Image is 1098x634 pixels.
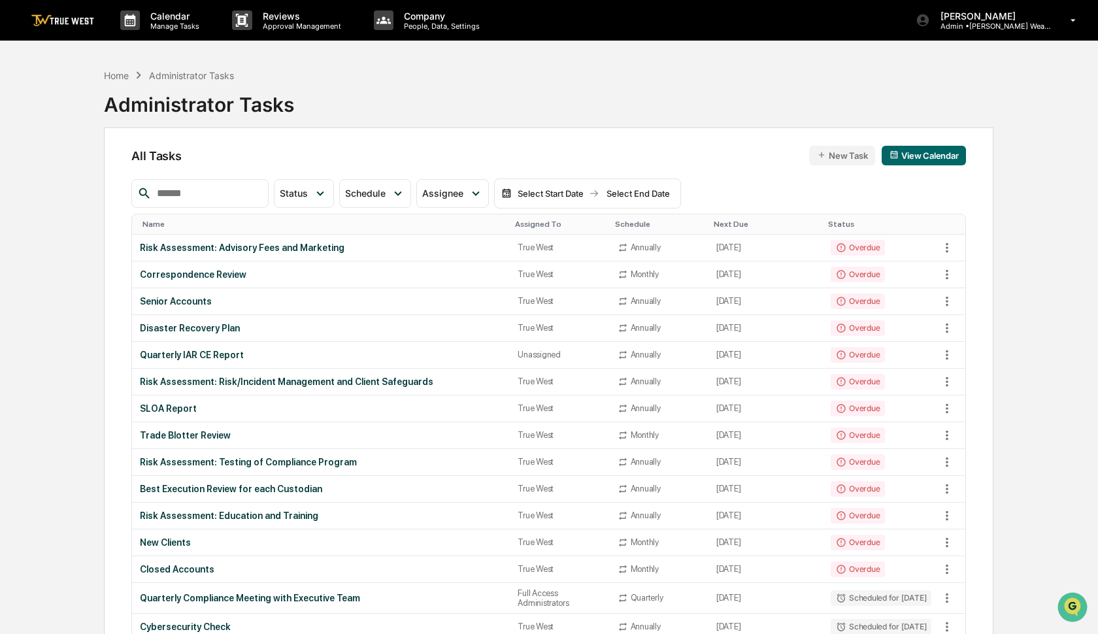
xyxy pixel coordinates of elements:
[518,242,601,252] div: True West
[708,395,823,422] td: [DATE]
[518,296,601,306] div: True West
[8,184,88,208] a: 🔎Data Lookup
[26,165,84,178] span: Preclearance
[708,449,823,476] td: [DATE]
[831,240,885,256] div: Overdue
[518,350,601,359] div: Unassigned
[280,188,308,199] span: Status
[631,350,661,359] div: Annually
[518,622,601,631] div: True West
[140,564,502,575] div: Closed Accounts
[631,593,663,603] div: Quarterly
[930,10,1052,22] p: [PERSON_NAME]
[708,342,823,369] td: [DATE]
[518,376,601,386] div: True West
[44,100,214,113] div: Start new chat
[708,235,823,261] td: [DATE]
[831,401,885,416] div: Overdue
[828,220,934,229] div: Toggle SortBy
[518,430,601,440] div: True West
[631,537,659,547] div: Monthly
[708,288,823,315] td: [DATE]
[140,403,502,414] div: SLOA Report
[140,22,206,31] p: Manage Tasks
[518,457,601,467] div: True West
[631,564,659,574] div: Monthly
[108,165,162,178] span: Attestations
[393,22,486,31] p: People, Data, Settings
[831,320,885,336] div: Overdue
[631,242,661,252] div: Annually
[515,220,604,229] div: Toggle SortBy
[518,403,601,413] div: True West
[831,590,931,606] div: Scheduled for [DATE]
[939,220,965,229] div: Toggle SortBy
[708,261,823,288] td: [DATE]
[13,100,37,124] img: 1746055101610-c473b297-6a78-478c-a979-82029cc54cd1
[422,188,463,199] span: Assignee
[501,188,512,199] img: calendar
[149,70,234,81] div: Administrator Tasks
[518,510,601,520] div: True West
[140,622,502,632] div: Cybersecurity Check
[831,293,885,309] div: Overdue
[142,220,505,229] div: Toggle SortBy
[140,537,502,548] div: New Clients
[140,323,502,333] div: Disaster Recovery Plan
[631,457,661,467] div: Annually
[140,269,502,280] div: Correspondence Review
[131,149,181,163] span: All Tasks
[140,510,502,521] div: Risk Assessment: Education and Training
[831,454,885,470] div: Overdue
[140,10,206,22] p: Calendar
[92,221,158,231] a: Powered byPylon
[518,588,601,608] div: Full Access Administrators
[140,350,502,360] div: Quarterly IAR CE Report
[831,347,885,363] div: Overdue
[631,403,661,413] div: Annually
[31,14,94,27] img: logo
[589,188,599,199] img: arrow right
[831,508,885,524] div: Overdue
[631,376,661,386] div: Annually
[831,561,885,577] div: Overdue
[222,104,238,120] button: Start new chat
[708,556,823,583] td: [DATE]
[104,82,294,116] div: Administrator Tasks
[140,242,502,253] div: Risk Assessment: Advisory Fees and Marketing
[130,222,158,231] span: Pylon
[708,315,823,342] td: [DATE]
[95,166,105,176] div: 🗄️
[631,269,659,279] div: Monthly
[345,188,386,199] span: Schedule
[26,190,82,203] span: Data Lookup
[882,146,966,165] button: View Calendar
[831,374,885,390] div: Overdue
[708,503,823,529] td: [DATE]
[708,369,823,395] td: [DATE]
[13,191,24,201] div: 🔎
[13,27,238,48] p: How can we help?
[809,146,875,165] button: New Task
[90,159,167,183] a: 🗄️Attestations
[140,457,502,467] div: Risk Assessment: Testing of Compliance Program
[140,296,502,307] div: Senior Accounts
[44,113,165,124] div: We're available if you need us!
[518,484,601,493] div: True West
[140,430,502,441] div: Trade Blotter Review
[518,564,601,574] div: True West
[140,376,502,387] div: Risk Assessment: Risk/Incident Management and Client Safeguards
[514,188,586,199] div: Select Start Date
[518,323,601,333] div: True West
[831,267,885,282] div: Overdue
[930,22,1052,31] p: Admin • [PERSON_NAME] Wealth Management
[602,188,674,199] div: Select End Date
[615,220,703,229] div: Toggle SortBy
[890,150,899,159] img: calendar
[8,159,90,183] a: 🖐️Preclearance
[393,10,486,22] p: Company
[631,622,661,631] div: Annually
[631,323,661,333] div: Annually
[13,166,24,176] div: 🖐️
